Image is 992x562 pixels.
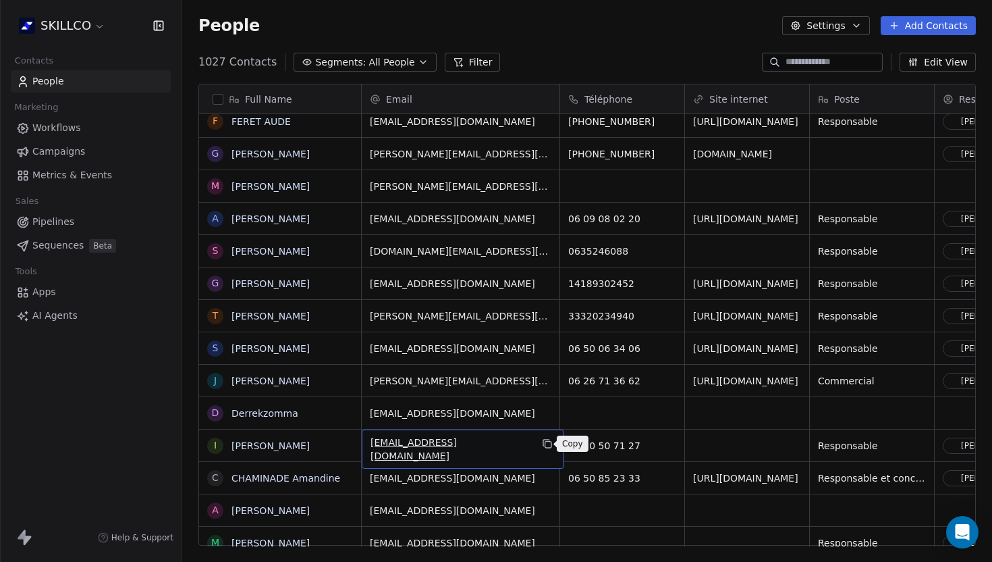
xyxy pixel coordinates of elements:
[212,147,219,161] div: G
[32,309,78,323] span: AI Agents
[32,74,64,88] span: People
[370,374,551,388] span: [PERSON_NAME][EMAIL_ADDRESS][DOMAIN_NAME]
[231,181,310,192] a: [PERSON_NAME]
[568,245,676,258] span: 0635246088
[231,213,310,224] a: [PERSON_NAME]
[370,471,551,485] span: [EMAIL_ADDRESS][DOMAIN_NAME]
[214,438,217,453] div: I
[231,311,310,322] a: [PERSON_NAME]
[11,211,171,233] a: Pipelines
[900,53,976,72] button: Edit View
[231,116,291,127] a: FERET AUDE
[818,115,926,128] span: Responsable
[231,473,340,484] a: CHAMINADE Amandine
[11,234,171,257] a: SequencesBeta
[231,538,310,548] a: [PERSON_NAME]
[11,140,171,163] a: Campaigns
[198,16,260,36] span: People
[584,93,632,106] span: Téléphone
[199,84,361,113] div: Full Name
[245,93,292,106] span: Full Name
[445,53,501,72] button: Filter
[19,18,35,34] img: Skillco%20logo%20icon%20(2).png
[560,84,684,113] div: Téléphone
[568,374,676,388] span: 06 26 71 36 62
[198,54,277,70] span: 1027 Contacts
[32,168,112,182] span: Metrics & Events
[32,121,81,135] span: Workflows
[693,343,798,354] a: [URL][DOMAIN_NAME]
[693,278,798,289] a: [URL][DOMAIN_NAME]
[11,305,171,327] a: AI Agents
[881,16,976,35] button: Add Contacts
[693,149,772,159] a: [DOMAIN_NAME]
[568,471,676,485] span: 06 50 85 23 33
[568,439,676,453] span: 06 50 50 71 27
[370,245,551,258] span: [DOMAIN_NAME][EMAIL_ADDRESS][DOMAIN_NAME]
[818,277,926,290] span: Responsable
[370,180,551,193] span: [PERSON_NAME][EMAIL_ADDRESS][PERSON_NAME][DOMAIN_NAME]
[231,246,310,257] a: [PERSON_NAME]
[368,55,414,70] span: All People
[213,309,219,323] div: T
[370,212,551,226] span: [EMAIL_ADDRESS][DOMAIN_NAME]
[212,211,219,226] div: A
[834,93,860,106] span: Poste
[370,309,551,323] span: [PERSON_NAME][EMAIL_ADDRESS][DOMAIN_NAME]
[231,278,310,289] a: [PERSON_NAME]
[11,164,171,186] a: Metrics & Events
[370,504,551,517] span: [EMAIL_ADDRESS][DOMAIN_NAME]
[9,261,43,282] span: Tools
[9,51,59,71] span: Contacts
[11,281,171,303] a: Apps
[386,93,412,106] span: Email
[568,342,676,355] span: 06 50 06 34 06
[98,532,173,543] a: Help & Support
[199,114,362,546] div: grid
[9,97,64,118] span: Marketing
[562,438,583,449] p: Copy
[370,407,551,420] span: [EMAIL_ADDRESS][DOMAIN_NAME]
[568,309,676,323] span: 33320234940
[818,342,926,355] span: Responsable
[111,532,173,543] span: Help & Support
[782,16,869,35] button: Settings
[11,70,171,93] a: People
[315,55,366,70] span: Segments:
[231,440,310,451] a: [PERSON_NAME]
[818,212,926,226] span: Responsable
[568,212,676,226] span: 06 09 08 02 20
[11,117,171,139] a: Workflows
[213,244,219,258] div: S
[370,277,551,290] span: [EMAIL_ADDRESS][DOMAIN_NAME]
[231,149,310,159] a: [PERSON_NAME]
[693,311,798,322] a: [URL][DOMAIN_NAME]
[32,215,74,229] span: Pipelines
[231,505,310,516] a: [PERSON_NAME]
[211,179,219,193] div: M
[810,84,934,113] div: Poste
[231,408,298,419] a: Derrekzomma
[211,536,219,550] div: M
[946,516,979,548] div: Open Intercom Messenger
[212,503,219,517] div: A
[693,213,798,224] a: [URL][DOMAIN_NAME]
[818,471,926,485] span: Responsable et conceptrice formation
[370,536,551,550] span: [EMAIL_ADDRESS][DOMAIN_NAME]
[9,191,45,211] span: Sales
[212,276,219,290] div: G
[32,285,56,299] span: Apps
[213,114,218,128] div: F
[693,473,798,484] a: [URL][DOMAIN_NAME]
[213,341,219,355] div: S
[212,406,219,420] div: D
[40,17,91,34] span: SKILLCO
[32,145,85,159] span: Campaigns
[362,84,559,113] div: Email
[214,374,217,388] div: J
[370,147,551,161] span: [PERSON_NAME][EMAIL_ADDRESS][DOMAIN_NAME]
[818,245,926,258] span: Responsable
[685,84,809,113] div: Site internet
[693,116,798,127] a: [URL][DOMAIN_NAME]
[370,436,531,463] span: [EMAIL_ADDRESS][DOMAIN_NAME]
